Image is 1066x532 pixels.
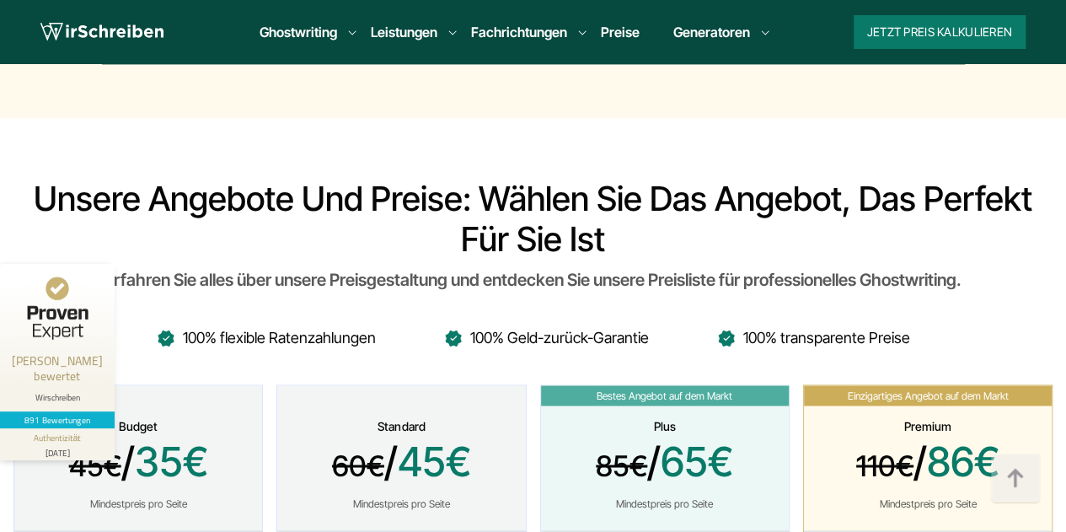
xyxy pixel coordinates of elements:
li: 100% transparente Preise [716,324,910,351]
div: Authentizität [34,432,82,444]
span: 85€ [596,448,647,482]
div: Budget [35,419,242,433]
a: Generatoren [673,22,750,42]
li: 100% Geld-zurück-Garantie [443,324,649,351]
div: Mindestpreis pro Seite [824,497,1031,510]
div: Wirschreiben [7,392,108,403]
a: Fachrichtungen [471,22,567,42]
span: 65€ [661,436,733,486]
img: logo wirschreiben [40,19,163,45]
span: / [824,438,1031,489]
div: Mindestpreis pro Seite [35,497,242,510]
li: 100% flexible Ratenzahlungen [156,324,376,351]
span: 35€ [135,436,208,486]
span: 45€ [398,436,471,486]
a: Ghostwriting [260,22,337,42]
span: / [35,438,242,489]
a: Preise [601,24,640,40]
div: Mindestpreis pro Seite [297,497,505,510]
span: 110€ [856,448,913,482]
div: [DATE] [7,444,108,457]
span: 60€ [332,448,384,482]
button: Jetzt Preis kalkulieren [854,15,1026,49]
span: / [297,438,505,489]
div: Mindestpreis pro Seite [561,497,769,510]
span: / [561,438,769,489]
span: 45€ [69,448,121,482]
span: Einzigartiges Angebot auf dem Markt [804,385,1052,406]
img: button top [990,454,1041,504]
div: Standard [297,419,505,433]
h2: Unsere Angebote und Preise: Wählen Sie das Angebot, das perfekt für Sie ist [13,179,1053,260]
div: Erfahren Sie alles über unsere Preisgestaltung und entdecken Sie unsere Preisliste für profession... [13,266,1053,293]
span: Bestes Angebot auf dem Markt [541,385,789,406]
a: Leistungen [371,22,437,42]
div: Plus [561,419,769,433]
div: Premium [824,419,1031,433]
span: 86€ [927,436,999,486]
